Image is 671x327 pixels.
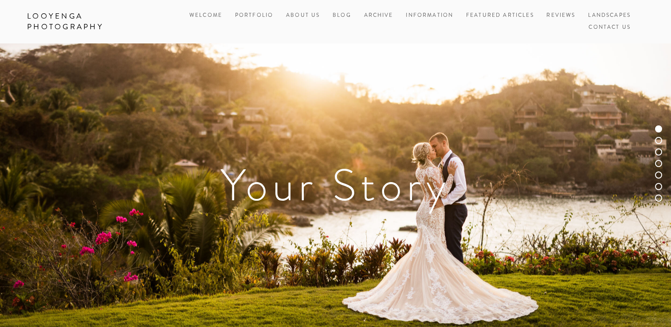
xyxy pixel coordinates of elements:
a: Featured Articles [466,10,534,22]
a: About Us [286,10,320,22]
a: Archive [364,10,393,22]
h1: Your Story [27,163,644,207]
a: Welcome [189,10,222,22]
a: Information [406,12,453,19]
a: Reviews [546,10,575,22]
a: Portfolio [235,12,273,19]
a: Landscapes [588,10,631,22]
a: Looyenga Photography [20,9,161,35]
a: Blog [333,10,351,22]
a: Contact Us [589,22,631,34]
